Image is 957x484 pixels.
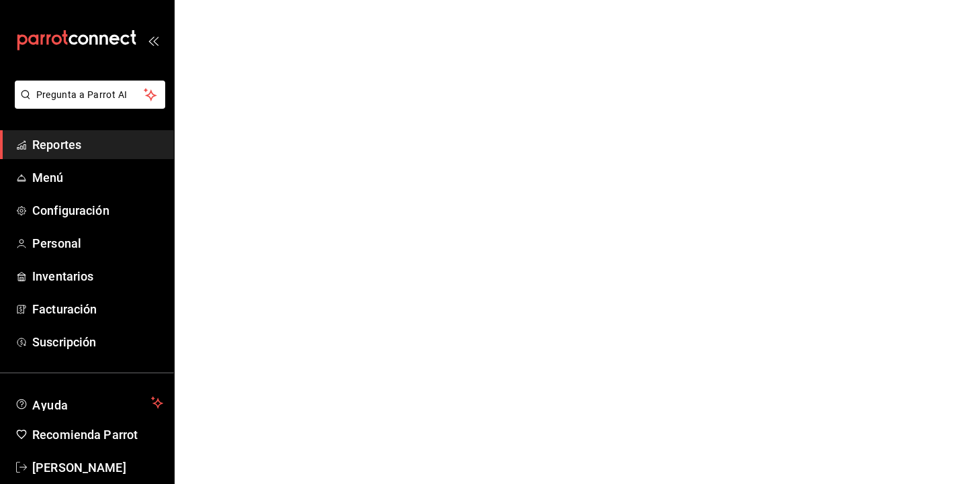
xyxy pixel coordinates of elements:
span: Menú [32,168,163,187]
span: Reportes [32,136,163,154]
span: Personal [32,234,163,252]
button: Pregunta a Parrot AI [15,81,165,109]
span: Facturación [32,300,163,318]
span: [PERSON_NAME] [32,458,163,477]
span: Inventarios [32,267,163,285]
span: Pregunta a Parrot AI [36,88,144,102]
span: Configuración [32,201,163,220]
button: open_drawer_menu [148,35,158,46]
span: Suscripción [32,333,163,351]
span: Recomienda Parrot [32,426,163,444]
span: Ayuda [32,395,146,411]
a: Pregunta a Parrot AI [9,97,165,111]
